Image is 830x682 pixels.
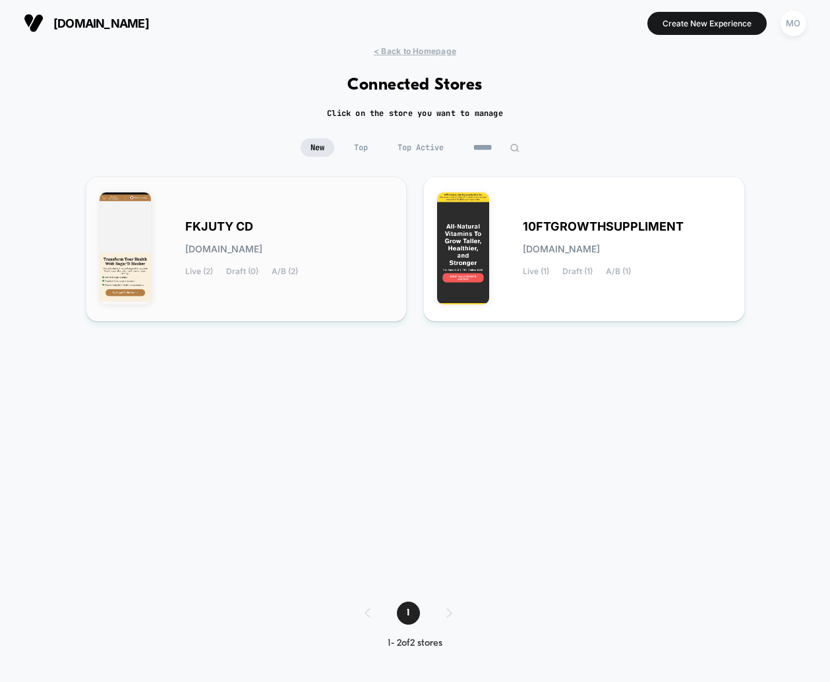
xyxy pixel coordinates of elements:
span: A/B (1) [606,267,631,276]
span: [DOMAIN_NAME] [185,244,262,254]
span: FKJUTY CD [185,222,253,231]
h1: Connected Stores [347,76,483,95]
img: 10FTGROWTHSUPPLIMENTS [437,192,489,304]
button: MO [777,10,810,37]
img: Visually logo [24,13,44,33]
span: < Back to Homepage [374,46,456,56]
button: Create New Experience [647,12,767,35]
button: [DOMAIN_NAME] [20,13,153,34]
span: [DOMAIN_NAME] [53,16,149,30]
span: [DOMAIN_NAME] [523,244,600,254]
span: Top [344,138,378,157]
img: FKJUTY_CD [100,192,152,304]
img: edit [510,143,519,153]
div: MO [781,11,806,36]
span: 1 [397,602,420,625]
span: Draft (0) [226,267,258,276]
span: Live (2) [185,267,213,276]
span: 10FTGROWTHSUPPLIMENT [523,222,684,231]
span: New [301,138,334,157]
span: Live (1) [523,267,549,276]
h2: Click on the store you want to manage [327,108,503,119]
span: A/B (2) [272,267,298,276]
span: Top Active [388,138,454,157]
div: 1 - 2 of 2 stores [351,638,479,649]
span: Draft (1) [562,267,593,276]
